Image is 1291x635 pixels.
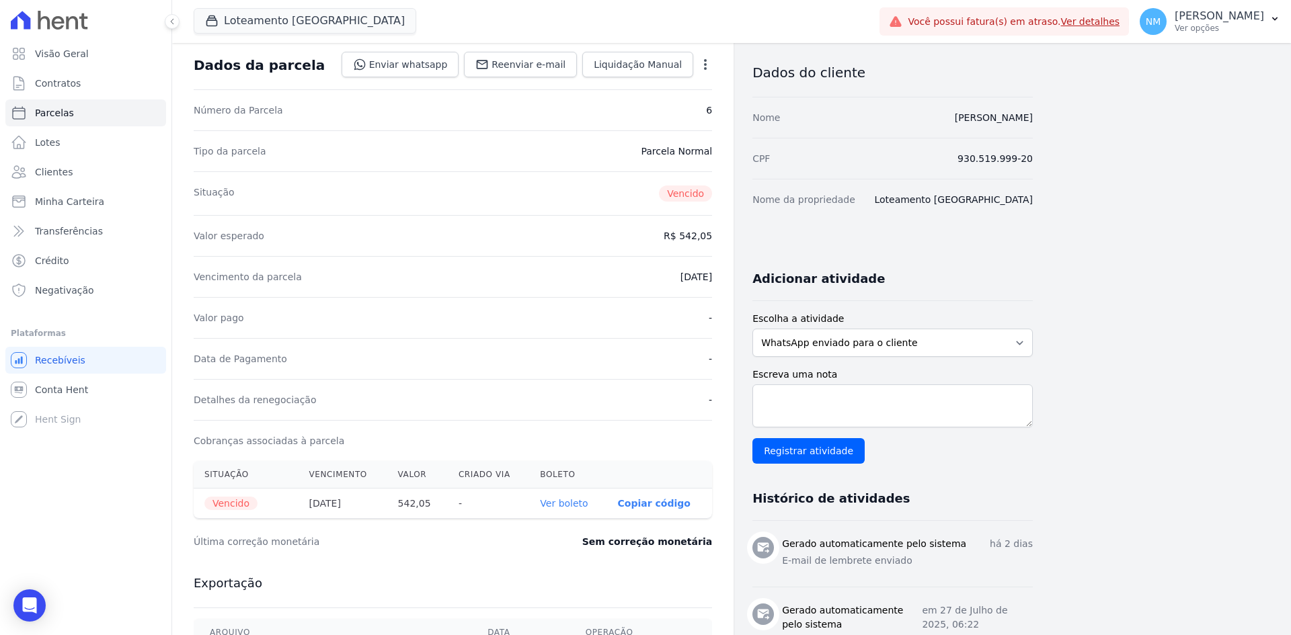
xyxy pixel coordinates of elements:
h3: Dados do cliente [752,65,1033,81]
p: em 27 de Julho de 2025, 06:22 [922,603,1033,632]
input: Registrar atividade [752,438,865,464]
th: Situação [194,461,299,489]
div: Plataformas [11,325,161,341]
dd: Parcela Normal [641,144,712,158]
p: E-mail de lembrete enviado [782,554,1033,568]
span: Conta Hent [35,383,88,396]
a: Minha Carteira [5,188,166,215]
a: Liquidação Manual [582,52,693,77]
th: [DATE] [299,489,387,519]
h3: Histórico de atividades [752,491,910,507]
a: Reenviar e-mail [464,52,577,77]
a: Visão Geral [5,40,166,67]
span: Visão Geral [35,47,89,60]
span: Crédito [35,254,69,267]
button: Copiar código [618,498,691,509]
a: Clientes [5,159,166,185]
label: Escreva uma nota [752,368,1033,382]
dd: 930.519.999-20 [957,152,1033,165]
button: Loteamento [GEOGRAPHIC_DATA] [194,8,416,34]
dd: Sem correção monetária [582,535,712,548]
button: NM [PERSON_NAME] Ver opções [1129,3,1291,40]
a: Ver detalhes [1061,16,1120,27]
div: Open Intercom Messenger [13,589,46,622]
th: Valor [387,461,448,489]
a: Enviar whatsapp [342,52,459,77]
span: Minha Carteira [35,195,104,208]
dd: [DATE] [680,270,712,284]
span: Vencido [204,497,258,510]
a: Recebíveis [5,347,166,374]
span: Clientes [35,165,73,179]
th: - [448,489,529,519]
a: Transferências [5,218,166,245]
span: Vencido [659,185,712,202]
a: Ver boleto [540,498,588,509]
p: Ver opções [1175,23,1264,34]
span: Parcelas [35,106,74,120]
a: Contratos [5,70,166,97]
div: Dados da parcela [194,57,325,73]
dd: - [709,352,712,366]
dt: CPF [752,152,770,165]
a: Lotes [5,129,166,156]
p: há 2 dias [990,537,1033,551]
dd: R$ 542,05 [664,229,712,243]
dt: Nome da propriedade [752,193,855,206]
a: Negativação [5,277,166,304]
span: Reenviar e-mail [492,58,565,71]
p: [PERSON_NAME] [1175,9,1264,23]
dd: - [709,311,712,325]
dt: Última correção monetária [194,535,500,548]
th: Vencimento [299,461,387,489]
dt: Valor pago [194,311,244,325]
dt: Valor esperado [194,229,264,243]
dt: Cobranças associadas à parcela [194,434,344,448]
span: Transferências [35,224,103,238]
h3: Exportação [194,575,712,591]
a: [PERSON_NAME] [955,112,1033,123]
dt: Situação [194,185,235,202]
label: Escolha a atividade [752,312,1033,326]
span: Você possui fatura(s) em atraso. [908,15,1120,29]
span: Negativação [35,284,94,297]
dt: Número da Parcela [194,103,283,117]
span: NM [1146,17,1161,26]
a: Crédito [5,247,166,274]
dt: Data de Pagamento [194,352,287,366]
span: Recebíveis [35,353,85,367]
span: Lotes [35,136,61,149]
span: Contratos [35,77,81,90]
a: Conta Hent [5,376,166,403]
a: Parcelas [5,99,166,126]
dd: Loteamento [GEOGRAPHIC_DATA] [874,193,1033,206]
dt: Tipo da parcela [194,144,266,158]
h3: Gerado automaticamente pelo sistema [782,603,922,632]
h3: Adicionar atividade [752,271,885,287]
dt: Detalhes da renegociação [194,393,317,407]
dt: Vencimento da parcela [194,270,302,284]
th: Boleto [529,461,607,489]
h3: Gerado automaticamente pelo sistema [782,537,966,551]
dt: Nome [752,111,780,124]
span: Liquidação Manual [594,58,682,71]
dd: - [709,393,712,407]
dd: 6 [706,103,712,117]
th: Criado via [448,461,529,489]
th: 542,05 [387,489,448,519]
